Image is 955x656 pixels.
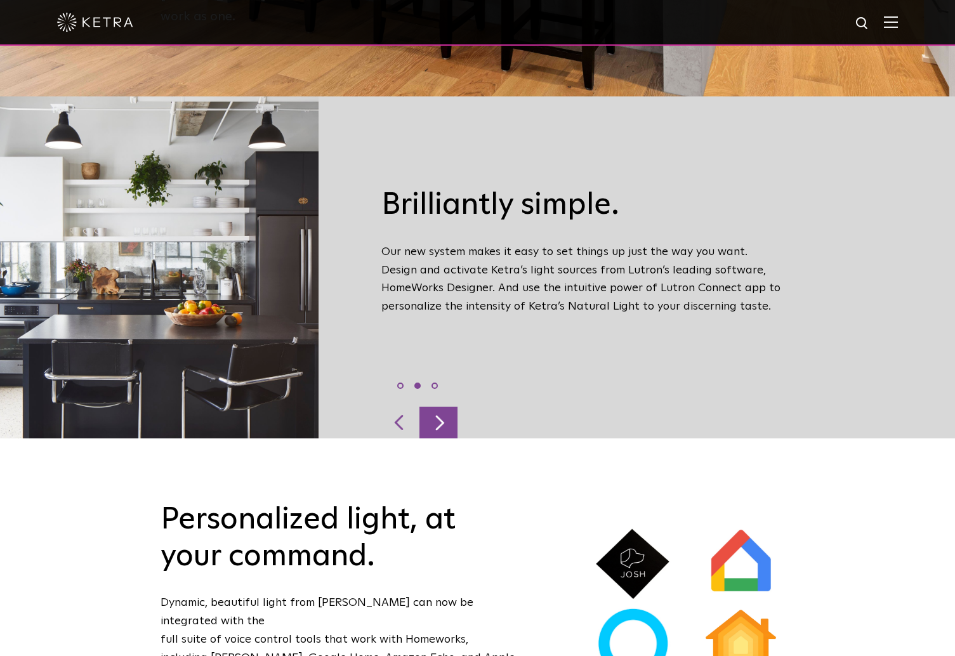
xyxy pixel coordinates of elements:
[855,16,871,32] img: search icon
[161,502,516,575] h2: Personalized light, at your command.
[700,522,782,605] img: GoogleHomeApp@2x
[593,524,673,603] img: JoshAI@2x
[57,13,133,32] img: ketra-logo-2019-white
[372,124,795,411] div: Our new system makes it easy to set things up just the way you want. Design and activate Ketra’s ...
[884,16,898,28] img: Hamburger%20Nav.svg
[381,187,786,224] h3: Brilliantly simple.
